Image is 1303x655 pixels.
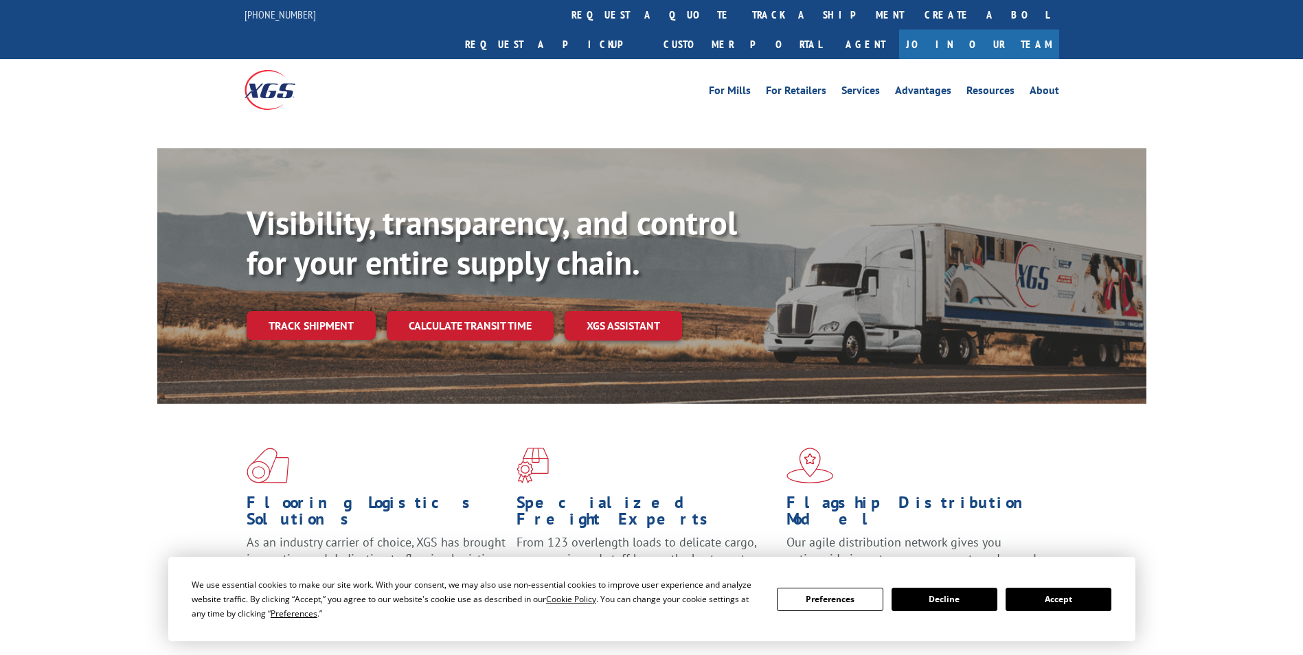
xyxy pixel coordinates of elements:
img: xgs-icon-total-supply-chain-intelligence-red [247,448,289,483]
a: Track shipment [247,311,376,340]
a: For Retailers [766,85,826,100]
b: Visibility, transparency, and control for your entire supply chain. [247,201,737,284]
h1: Flooring Logistics Solutions [247,494,506,534]
a: Calculate transit time [387,311,554,341]
a: Join Our Team [899,30,1059,59]
span: Our agile distribution network gives you nationwide inventory management on demand. [786,534,1039,566]
a: Resources [966,85,1015,100]
div: Cookie Consent Prompt [168,557,1135,641]
a: Services [841,85,880,100]
p: From 123 overlength loads to delicate cargo, our experienced staff knows the best way to move you... [517,534,776,595]
h1: Specialized Freight Experts [517,494,776,534]
a: Customer Portal [653,30,832,59]
h1: Flagship Distribution Model [786,494,1046,534]
a: Agent [832,30,899,59]
div: We use essential cookies to make our site work. With your consent, we may also use non-essential ... [192,577,760,621]
span: Preferences [271,608,317,619]
button: Preferences [777,588,883,611]
button: Accept [1006,588,1111,611]
span: Cookie Policy [546,593,596,605]
span: As an industry carrier of choice, XGS has brought innovation and dedication to flooring logistics... [247,534,506,583]
a: Advantages [895,85,951,100]
img: xgs-icon-focused-on-flooring-red [517,448,549,483]
a: About [1030,85,1059,100]
button: Decline [892,588,997,611]
a: For Mills [709,85,751,100]
a: XGS ASSISTANT [565,311,682,341]
a: Request a pickup [455,30,653,59]
a: [PHONE_NUMBER] [245,8,316,21]
img: xgs-icon-flagship-distribution-model-red [786,448,834,483]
